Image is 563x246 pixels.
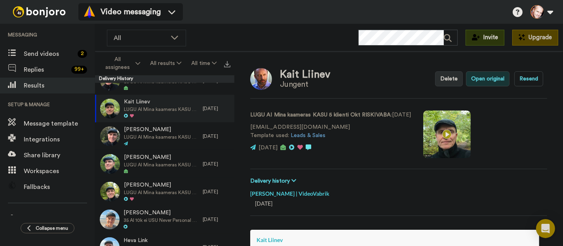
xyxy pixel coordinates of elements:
span: Message template [24,119,95,128]
p: [EMAIL_ADDRESS][DOMAIN_NAME] Template used: [250,123,411,140]
div: Kait Liinev [257,236,533,244]
img: 8a88f9e8-03cd-4b32-b05b-e293b319a161-thumb.jpg [100,99,120,118]
img: Image of Kait Liinev [250,68,272,90]
img: 0d5cc6bd-543f-472a-9cb0-678c2b21652a-thumb.jpg [100,210,120,229]
div: [PERSON_NAME] | VideoVabrik [250,186,547,198]
span: LUGU AI Mina kaameras KASU 5 klienti Okt RISKIVABA [124,189,199,196]
span: Results [24,81,95,90]
span: Collapse menu [36,225,68,231]
span: [PERSON_NAME] [124,126,199,134]
button: All results [145,56,186,71]
img: f6f0d2db-5f1e-49a8-b8f3-383b161e03f5-thumb.jpg [100,182,120,202]
img: bj-logo-header-white.svg [10,6,69,17]
span: Kait Liinev [124,98,199,106]
span: All assignees [102,55,134,71]
span: LUGU AI Mina kaameras KASU 5 klienti Okt RISKIVABA [124,106,199,113]
span: Workspaces [24,166,95,176]
button: All assignees [97,52,145,74]
button: Collapse menu [21,223,74,233]
div: Open Intercom Messenger [536,219,555,238]
div: Delivery History [95,75,234,83]
img: 00439f43-4b47-4a9f-a043-28f0d964f403-thumb.jpg [100,126,120,146]
button: Delivery history [250,177,299,186]
span: Integrations [24,135,95,144]
div: [DATE] [203,133,230,139]
span: Send videos [24,49,74,59]
div: [DATE] [255,200,542,208]
button: Export all results that match these filters now. [222,57,233,69]
strong: LUGU AI Mina kaameras KASU 5 klienti Okt RISKIVABA [250,112,391,118]
a: Kait LiinevLUGU AI Mina kaameras KASU 5 klienti Okt RISKIVABA[DATE] [95,95,234,122]
div: [DATE] [203,105,230,112]
img: 2de6bae3-0c46-42b3-95ed-5b6d7539fb4b-thumb.jpg [100,154,120,174]
span: Share library [24,151,95,160]
span: [PERSON_NAME] [124,181,199,189]
img: vm-color.svg [83,6,96,18]
button: Resend [514,71,543,86]
img: export.svg [224,61,230,67]
div: [DATE] [203,161,230,167]
div: Kait Liinev [280,69,331,80]
span: LUGU AI Mina kaameras KASU 5 klienti Okt RISKIVABA [124,162,199,168]
a: Leads & Sales [291,133,325,138]
div: Jungent [280,80,331,89]
a: [PERSON_NAME]35 AI 10k ei USU Never Personal Paring EI KUKU MYYK KORDUV Side [PERSON_NAME] filmin... [95,206,234,233]
span: Video messaging [101,6,161,17]
span: All [114,33,167,43]
span: Replies [24,65,68,74]
span: Settings [24,214,95,224]
a: [PERSON_NAME]LUGU AI Mina kaameras KASU 5 klienti Okt RISKIVABA[DATE] [95,178,234,206]
button: All time [186,56,222,71]
span: [DATE] [259,145,278,151]
span: [PERSON_NAME] [124,209,199,217]
div: 2 [78,50,87,58]
span: LUGU AI Mina kaameras KASU 5 klienti Okt RISKIVABA [124,134,199,140]
p: : [DATE] [250,111,411,119]
button: Upgrade [512,30,558,46]
button: Invite [466,30,504,46]
span: Heva Link [124,237,199,245]
button: Open original [466,71,510,86]
a: [PERSON_NAME]LUGU AI Mina kaameras KASU 5 klienti Okt RISKIVABA[DATE] [95,150,234,178]
span: Fallbacks [24,182,95,192]
div: [DATE] [203,189,230,195]
button: Delete [435,71,463,86]
div: [DATE] [203,216,230,223]
span: [PERSON_NAME] [124,154,199,162]
a: [PERSON_NAME]LUGU AI Mina kaameras KASU 5 klienti Okt RISKIVABA[DATE] [95,122,234,150]
span: 35 AI 10k ei USU Never Personal Paring EI KUKU MYYK KORDUV Side [PERSON_NAME] filmin VideoVabrik ... [124,217,199,223]
div: 99 + [71,66,87,74]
